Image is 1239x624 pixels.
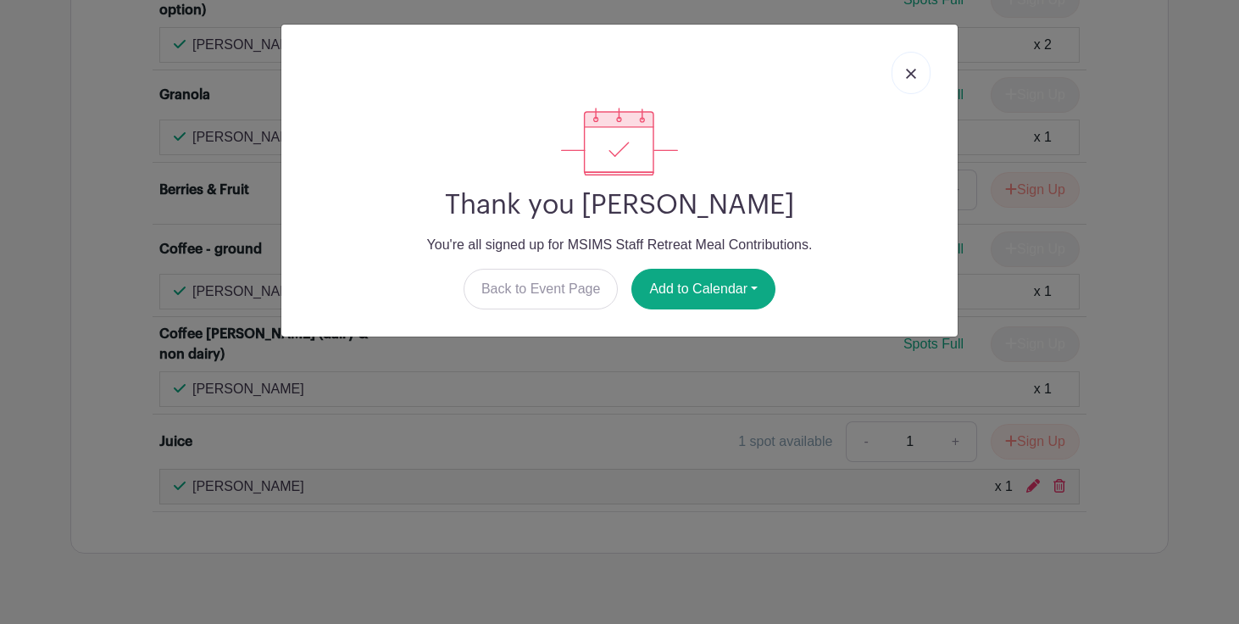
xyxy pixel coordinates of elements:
[464,269,619,309] a: Back to Event Page
[295,189,944,221] h2: Thank you [PERSON_NAME]
[906,69,916,79] img: close_button-5f87c8562297e5c2d7936805f587ecaba9071eb48480494691a3f1689db116b3.svg
[295,235,944,255] p: You're all signed up for MSIMS Staff Retreat Meal Contributions.
[561,108,678,175] img: signup_complete-c468d5dda3e2740ee63a24cb0ba0d3ce5d8a4ecd24259e683200fb1569d990c8.svg
[631,269,775,309] button: Add to Calendar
